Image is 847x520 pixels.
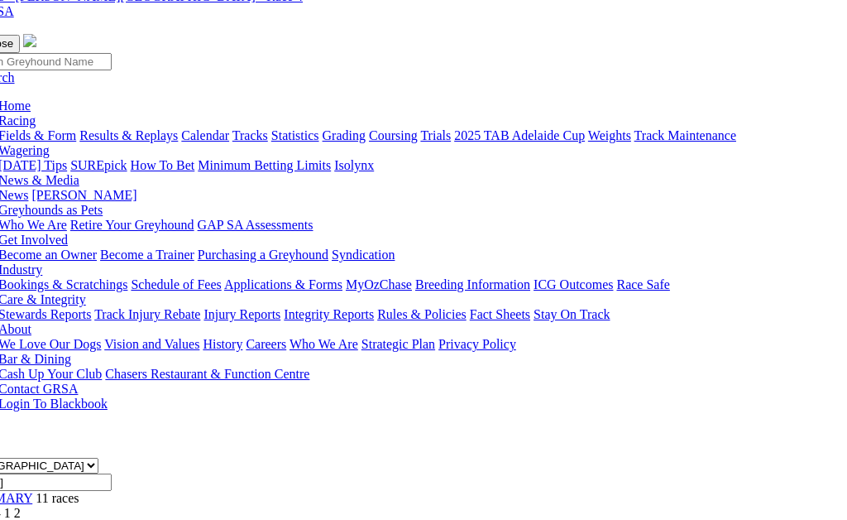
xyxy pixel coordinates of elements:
a: 2025 TAB Adelaide Cup [454,128,585,142]
a: Results & Replays [79,128,178,142]
a: SUREpick [70,158,127,172]
a: Track Maintenance [634,128,736,142]
a: Injury Reports [203,307,280,321]
a: How To Bet [131,158,195,172]
a: GAP SA Assessments [198,218,313,232]
a: Stay On Track [534,307,610,321]
a: History [203,337,242,351]
a: Weights [588,128,631,142]
a: Fact Sheets [470,307,530,321]
a: Schedule of Fees [131,277,221,291]
a: Become a Trainer [100,248,194,262]
a: Vision and Values [104,337,199,351]
a: Statistics [271,128,319,142]
a: Careers [246,337,286,351]
a: Chasers Restaurant & Function Centre [105,367,309,381]
a: Breeding Information [415,277,530,291]
a: ICG Outcomes [534,277,613,291]
a: Coursing [369,128,418,142]
a: Applications & Forms [224,277,342,291]
a: Integrity Reports [284,307,374,321]
a: Purchasing a Greyhound [198,248,328,262]
span: 11 races [36,491,79,505]
a: Rules & Policies [377,307,467,321]
img: logo-grsa-white.png [23,34,36,47]
a: Isolynx [334,158,374,172]
a: Privacy Policy [438,337,516,351]
a: Retire Your Greyhound [70,218,194,232]
a: Calendar [181,128,229,142]
a: Strategic Plan [361,337,435,351]
a: MyOzChase [346,277,412,291]
a: Grading [323,128,366,142]
a: Trials [420,128,451,142]
a: Who We Are [290,337,358,351]
a: Minimum Betting Limits [198,158,331,172]
a: Syndication [332,248,395,262]
a: Tracks [232,128,268,142]
a: Track Injury Rebate [94,307,200,321]
a: Race Safe [616,277,669,291]
a: [PERSON_NAME] [31,188,136,202]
